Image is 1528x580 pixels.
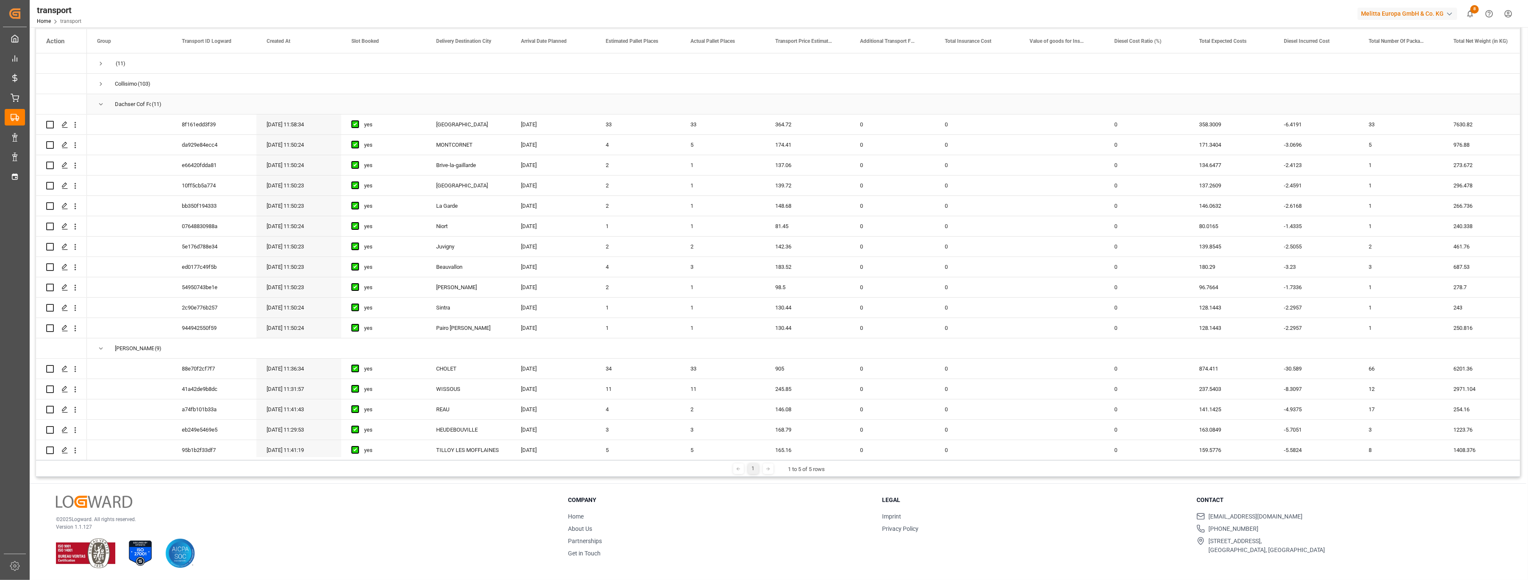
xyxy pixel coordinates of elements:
a: Partnerships [568,538,602,544]
div: [DATE] 11:50:24 [256,318,341,338]
div: 905 [765,359,850,379]
div: yes [364,135,416,155]
span: 8 [1470,5,1479,14]
div: yes [364,257,416,277]
span: Diesel Cost Ratio (%) [1114,38,1161,44]
div: [DATE] 11:50:24 [256,216,341,236]
div: 148.68 [765,196,850,216]
span: Total Number Of Packages [1369,38,1425,44]
div: Press SPACE to select this row. [36,237,87,257]
div: da929e84ecc4 [172,135,256,155]
div: 0 [1104,379,1189,399]
div: [DATE] 11:41:43 [256,399,341,419]
div: 0 [850,135,935,155]
div: 2 [596,237,680,257]
div: 80.0165 [1189,216,1274,236]
span: Created At [267,38,290,44]
div: 3 [596,420,680,440]
button: Melitta Europa GmbH & Co. KG [1358,6,1461,22]
div: 183.52 [765,257,850,277]
div: 1 [1358,216,1443,236]
div: 0 [850,176,935,195]
div: 3 [1358,420,1443,440]
div: 165.16 [765,440,850,460]
span: Total Expected Costs [1199,38,1247,44]
div: Press SPACE to select this row. [36,155,87,176]
div: 0 [935,216,1019,236]
div: 174.41 [765,135,850,155]
div: yes [364,196,416,216]
div: [PERSON_NAME] [426,277,511,297]
a: Imprint [882,513,902,520]
div: 3 [680,420,765,440]
img: AICPA SOC [165,538,195,568]
div: HEUDEBOUVILLE [426,420,511,440]
div: 2 [596,277,680,297]
div: [DATE] [511,399,596,419]
div: WISSOUS [426,379,511,399]
div: 134.6477 [1189,155,1274,175]
div: Press SPACE to select this row. [36,338,87,359]
div: 0 [935,359,1019,379]
div: -6.4191 [1274,114,1358,134]
div: 5 [680,135,765,155]
div: 141.1425 [1189,399,1274,419]
div: 130.44 [765,298,850,318]
div: Dachser Cof Foodservice [115,95,151,114]
div: 364.72 [765,114,850,134]
div: e66420fdda81 [172,155,256,175]
div: 8 [1358,440,1443,460]
div: 142.36 [765,237,850,257]
div: 0 [1104,399,1189,419]
a: About Us [568,525,592,532]
div: -1.4335 [1274,216,1358,236]
div: Beauvallon [426,257,511,277]
div: 0 [850,155,935,175]
div: 0 [1104,359,1189,379]
div: Press SPACE to select this row. [36,257,87,277]
div: 1 [1358,196,1443,216]
div: 1 [1358,277,1443,297]
div: 0 [935,298,1019,318]
div: 944942550f59 [172,318,256,338]
div: 358.3009 [1189,114,1274,134]
div: 1223.76 [1443,420,1528,440]
div: 4 [596,257,680,277]
div: -2.4123 [1274,155,1358,175]
div: eb249e5469e5 [172,420,256,440]
div: 5 [596,440,680,460]
div: [DATE] [511,277,596,297]
div: -3.23 [1274,257,1358,277]
div: -1.7336 [1274,277,1358,297]
div: 95b1b2f33df7 [172,440,256,460]
div: 0 [1104,257,1189,277]
div: 1 [680,277,765,297]
div: Press SPACE to select this row. [36,176,87,196]
div: [DATE] 11:50:24 [256,135,341,155]
div: 0 [850,359,935,379]
div: 128.1443 [1189,318,1274,338]
div: Press SPACE to select this row. [36,379,87,399]
div: 0 [935,237,1019,257]
span: Delivery Destination City [436,38,491,44]
div: 81.45 [765,216,850,236]
div: 3 [1358,257,1443,277]
div: REAU [426,399,511,419]
div: 5 [1358,135,1443,155]
div: 0 [850,399,935,419]
span: Transport ID Logward [182,38,231,44]
div: 278.7 [1443,277,1528,297]
div: Press SPACE to select this row. [36,216,87,237]
div: yes [364,115,416,134]
div: 687.53 [1443,257,1528,277]
div: [DATE] [511,440,596,460]
div: [DATE] 11:50:23 [256,237,341,257]
div: 11 [596,379,680,399]
div: ed0177c49f5b [172,257,256,277]
div: -8.3097 [1274,379,1358,399]
button: Help Center [1480,4,1499,23]
div: Press SPACE to select this row. [36,359,87,379]
div: [DATE] 11:31:57 [256,379,341,399]
div: 34 [596,359,680,379]
div: Action [46,37,64,45]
